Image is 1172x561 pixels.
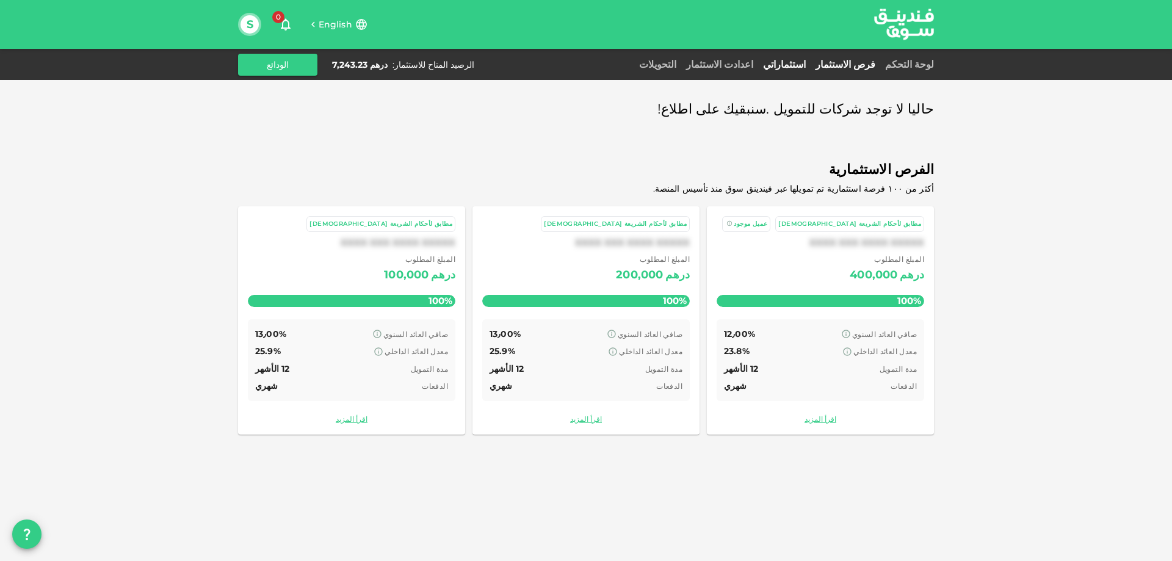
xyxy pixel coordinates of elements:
span: شهري [724,380,747,391]
a: مطابق لأحكام الشريعة [DEMOGRAPHIC_DATA] عميل موجودXXXX XXX XXXX XXXXX المبلغ المطلوب درهم400,0001... [707,206,934,435]
span: الدفعات [422,382,448,391]
a: استثماراتي [758,59,811,70]
span: 13٫00% [490,328,521,339]
a: logo [874,1,934,48]
span: صافي العائد السنوي [852,330,917,339]
div: 400,000 [850,266,897,285]
span: 25.9% [490,346,515,357]
a: لوحة التحكم [880,59,934,70]
span: 100% [425,292,455,309]
div: 200,000 [616,266,663,285]
span: 12٫00% [724,328,755,339]
span: معدل العائد الداخلي [853,347,917,356]
a: التحويلات [634,59,681,70]
span: 12 الأشهر [490,363,524,374]
span: 0 [272,11,284,23]
a: اعدادت الاستثمار [681,59,758,70]
span: 12 الأشهر [724,363,758,374]
div: درهم 7,243.23 [332,59,388,71]
span: 12 الأشهر [255,363,289,374]
a: مطابق لأحكام الشريعة [DEMOGRAPHIC_DATA]XXXX XXX XXXX XXXXX المبلغ المطلوب درهم200,000100% صافي ال... [472,206,700,435]
a: اقرأ المزيد [717,413,924,425]
span: الفرص الاستثمارية [238,158,934,182]
div: 100,000 [384,266,429,285]
div: مطابق لأحكام الشريعة [DEMOGRAPHIC_DATA] [544,219,687,230]
a: فرص الاستثمار [811,59,880,70]
span: 25.9% [255,346,281,357]
span: المبلغ المطلوب [384,253,455,266]
button: الودائع [238,54,317,76]
span: عميل موجود [734,220,767,228]
button: 0 [273,12,298,37]
span: المبلغ المطلوب [850,253,924,266]
span: الدفعات [891,382,917,391]
span: مدة التمويل [880,364,917,374]
div: XXXX XXX XXXX XXXXX [248,237,455,248]
div: درهم [431,266,455,285]
span: صافي العائد السنوي [618,330,682,339]
button: question [12,519,42,549]
div: مطابق لأحكام الشريعة [DEMOGRAPHIC_DATA] [309,219,452,230]
span: مدة التمويل [645,364,682,374]
span: English [319,19,352,30]
img: logo [858,1,950,48]
span: 13٫00% [255,328,286,339]
span: 100% [894,292,924,309]
span: شهري [255,380,278,391]
span: صافي العائد السنوي [383,330,448,339]
span: مدة التمويل [411,364,448,374]
a: مطابق لأحكام الشريعة [DEMOGRAPHIC_DATA]XXXX XXX XXXX XXXXX المبلغ المطلوب درهم100,000100% صافي ال... [238,206,465,435]
span: 23.8% [724,346,750,357]
a: اقرأ المزيد [482,413,690,425]
span: معدل العائد الداخلي [385,347,448,356]
span: الدفعات [656,382,682,391]
div: XXXX XXX XXXX XXXXX [717,237,924,248]
div: مطابق لأحكام الشريعة [DEMOGRAPHIC_DATA] [778,219,921,230]
span: شهري [490,380,513,391]
div: درهم [900,266,924,285]
span: أكثر من ١٠٠ فرصة استثمارية تم تمويلها عبر فيندينق سوق منذ تأسيس المنصة. [653,183,934,194]
div: XXXX XXX XXXX XXXXX [482,237,690,248]
div: درهم [665,266,690,285]
span: حاليا لا توجد شركات للتمويل .سنبقيك على اطلاع! [657,98,934,121]
span: 100% [660,292,690,309]
span: المبلغ المطلوب [616,253,690,266]
div: الرصيد المتاح للاستثمار : [392,59,474,71]
span: معدل العائد الداخلي [619,347,682,356]
button: S [241,15,259,34]
a: اقرأ المزيد [248,413,455,425]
